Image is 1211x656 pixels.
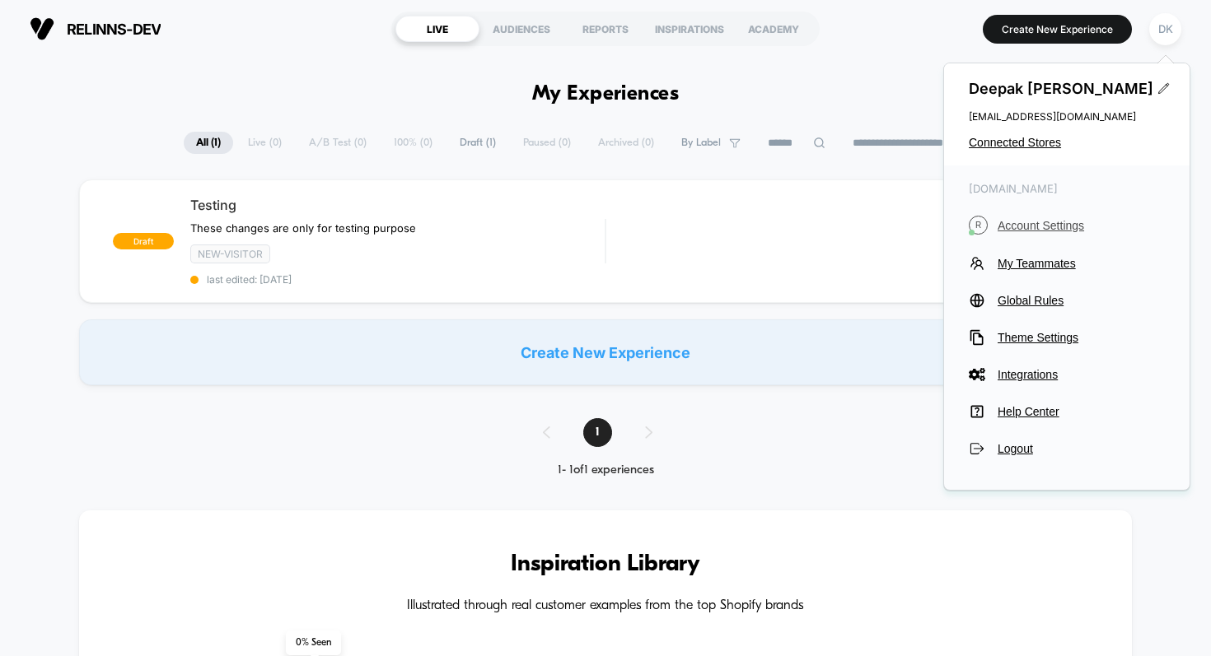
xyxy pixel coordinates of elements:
[969,366,1165,383] button: Integrations
[969,110,1165,123] span: [EMAIL_ADDRESS][DOMAIN_NAME]
[532,82,680,106] h1: My Experiences
[969,216,1165,235] button: RAccount Settings
[526,463,685,477] div: 1 - 1 of 1 experiences
[129,551,1083,578] h3: Inspiration Library
[583,418,612,447] span: 1
[12,291,609,306] input: Seek
[184,132,233,154] span: All ( 1 )
[969,216,988,235] i: R
[8,313,35,339] button: Play, NEW DEMO 2025-VEED.mp4
[190,221,416,235] span: These changes are only for testing purpose
[286,630,341,655] span: 0 % Seen
[190,244,270,263] span: new-visitor
[969,182,1165,195] span: [DOMAIN_NAME]
[129,598,1083,614] h4: Illustrated through real customer examples from the top Shopify brands
[998,442,1165,455] span: Logout
[969,80,1165,97] span: Deepak [PERSON_NAME]
[969,292,1165,309] button: Global Rules
[998,405,1165,418] span: Help Center
[732,16,816,42] div: ACADEMY
[113,233,174,249] span: draft
[25,16,166,42] button: relinns-dev
[998,294,1165,307] span: Global Rules
[79,319,1133,385] div: Create New Experience
[998,219,1165,232] span: Account Settings
[447,132,508,154] span: Draft ( 1 )
[429,317,467,335] div: Current time
[563,16,648,42] div: REPORTS
[681,137,721,149] span: By Label
[190,197,605,213] span: Testing
[30,16,54,41] img: Visually logo
[969,329,1165,346] button: Theme Settings
[289,154,329,193] button: Play, NEW DEMO 2025-VEED.mp4
[969,255,1165,272] button: My Teammates
[998,331,1165,344] span: Theme Settings
[969,440,1165,457] button: Logout
[499,319,549,334] input: Volume
[969,136,1165,149] button: Connected Stores
[395,16,479,42] div: LIVE
[983,15,1132,44] button: Create New Experience
[998,368,1165,381] span: Integrations
[479,16,563,42] div: AUDIENCES
[648,16,732,42] div: INSPIRATIONS
[1144,12,1186,46] button: DK
[969,403,1165,420] button: Help Center
[67,21,161,38] span: relinns-dev
[1149,13,1181,45] div: DK
[998,257,1165,270] span: My Teammates
[190,273,605,286] span: last edited: [DATE]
